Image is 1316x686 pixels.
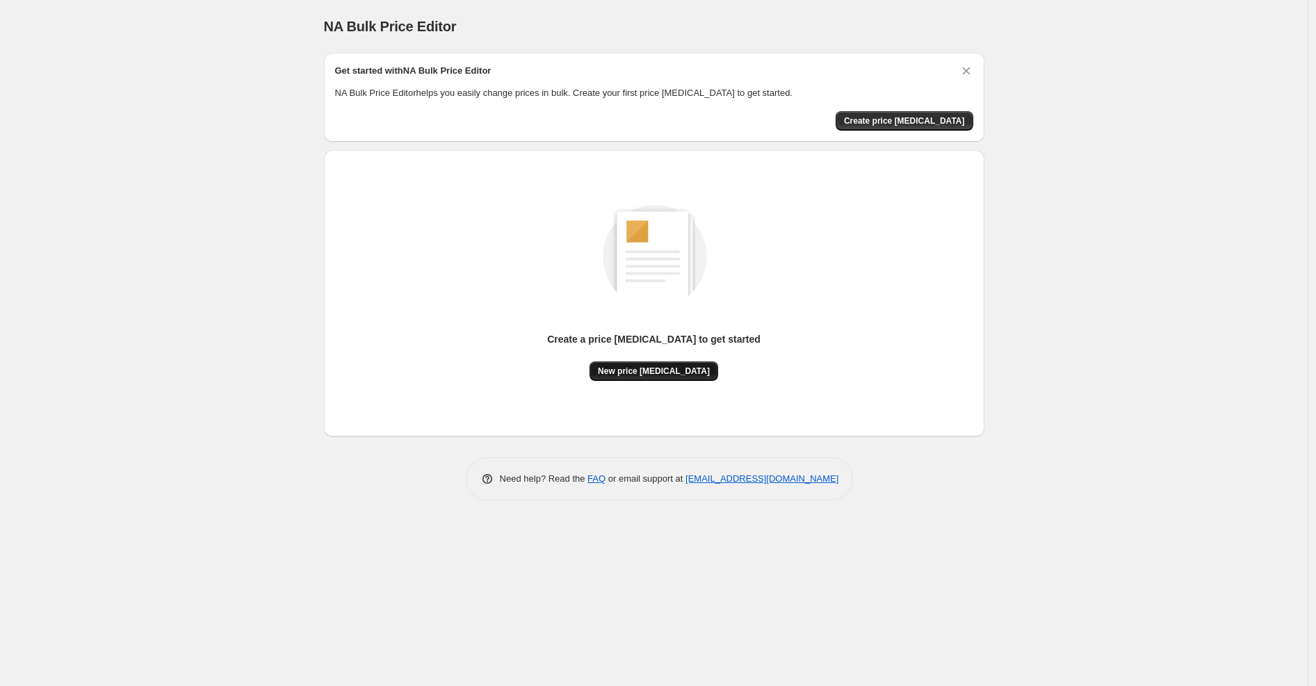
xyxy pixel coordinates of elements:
span: Create price [MEDICAL_DATA] [844,115,965,126]
button: Create price change job [836,111,973,131]
span: Need help? Read the [500,473,588,484]
h2: Get started with NA Bulk Price Editor [335,64,492,78]
span: New price [MEDICAL_DATA] [598,366,710,377]
span: or email support at [606,473,685,484]
button: Dismiss card [959,64,973,78]
p: NA Bulk Price Editor helps you easily change prices in bulk. Create your first price [MEDICAL_DAT... [335,86,973,100]
button: New price [MEDICAL_DATA] [590,361,718,381]
p: Create a price [MEDICAL_DATA] to get started [547,332,761,346]
a: [EMAIL_ADDRESS][DOMAIN_NAME] [685,473,838,484]
span: NA Bulk Price Editor [324,19,457,34]
a: FAQ [587,473,606,484]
